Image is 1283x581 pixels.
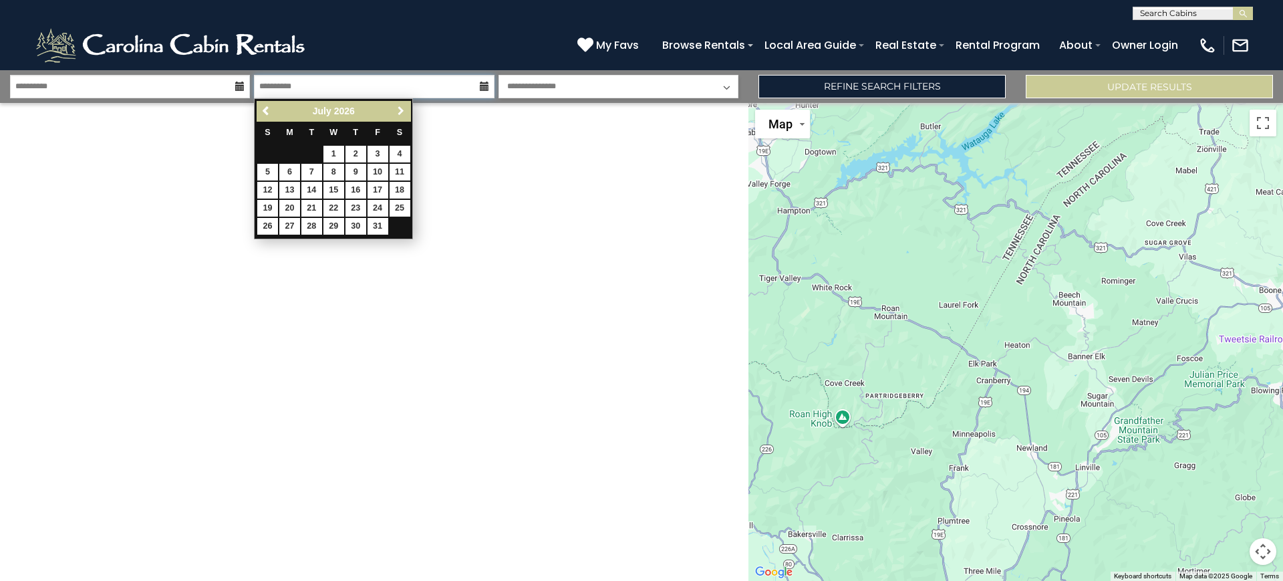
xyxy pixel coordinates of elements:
[758,75,1006,98] a: Refine Search Filters
[345,146,366,162] a: 2
[390,146,410,162] a: 4
[949,33,1046,57] a: Rental Program
[345,164,366,181] a: 9
[279,164,300,181] a: 6
[1198,36,1217,55] img: phone-regular-white.png
[368,164,388,181] a: 10
[368,218,388,235] a: 31
[869,33,943,57] a: Real Estate
[368,146,388,162] a: 3
[758,33,863,57] a: Local Area Guide
[323,200,344,217] a: 22
[345,182,366,199] a: 16
[397,128,402,137] span: Saturday
[1250,538,1276,565] button: Map camera controls
[301,200,322,217] a: 21
[313,106,331,116] span: July
[768,117,793,131] span: Map
[309,128,315,137] span: Tuesday
[1026,75,1273,98] button: Update Results
[257,200,278,217] a: 19
[301,218,322,235] a: 28
[390,200,410,217] a: 25
[1105,33,1185,57] a: Owner Login
[279,200,300,217] a: 20
[375,128,380,137] span: Friday
[301,182,322,199] a: 14
[329,128,337,137] span: Wednesday
[1179,572,1252,580] span: Map data ©2025 Google
[368,200,388,217] a: 24
[323,218,344,235] a: 29
[752,564,796,581] a: Open this area in Google Maps (opens a new window)
[279,182,300,199] a: 13
[257,218,278,235] a: 26
[1231,36,1250,55] img: mail-regular-white.png
[368,182,388,199] a: 17
[33,25,311,66] img: White-1-2.png
[265,128,270,137] span: Sunday
[323,182,344,199] a: 15
[656,33,752,57] a: Browse Rentals
[755,110,810,138] button: Change map style
[323,146,344,162] a: 1
[279,218,300,235] a: 27
[258,103,275,120] a: Previous
[596,37,639,53] span: My Favs
[286,128,293,137] span: Monday
[1052,33,1099,57] a: About
[392,103,409,120] a: Next
[353,128,358,137] span: Thursday
[345,218,366,235] a: 30
[396,106,406,116] span: Next
[345,200,366,217] a: 23
[1250,110,1276,136] button: Toggle fullscreen view
[577,37,642,54] a: My Favs
[1260,572,1279,580] a: Terms
[752,564,796,581] img: Google
[323,164,344,181] a: 8
[301,164,322,181] a: 7
[257,182,278,199] a: 12
[257,164,278,181] a: 5
[390,164,410,181] a: 11
[390,182,410,199] a: 18
[261,106,272,116] span: Previous
[334,106,355,116] span: 2026
[1114,572,1171,581] button: Keyboard shortcuts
